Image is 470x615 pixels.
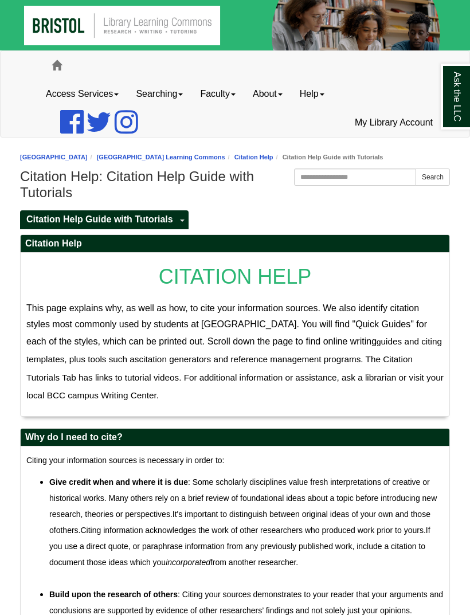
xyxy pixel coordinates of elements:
a: Access Services [37,80,127,108]
a: [GEOGRAPHIC_DATA] [20,154,88,160]
span: citation generators and reference management programs. The Citation Tutorials Tab has links to tu... [26,354,444,400]
button: Search [416,169,450,186]
li: Citation Help Guide with Tutorials [273,152,383,163]
span: Citation Help Guide with Tutorials [26,214,173,224]
a: Faculty [191,80,244,108]
strong: Build upon the research of others [49,590,178,599]
a: [GEOGRAPHIC_DATA] Learning Commons [97,154,225,160]
h1: Citation Help: Citation Help Guide with Tutorials [20,169,450,201]
em: incorporated [166,558,210,567]
a: About [244,80,291,108]
span: : Citing your sources demonstrates to your reader that your arguments and conclusions are support... [49,590,443,615]
a: Citation Help Guide with Tutorials [20,210,177,229]
a: Searching [127,80,191,108]
span: g [377,338,381,346]
h2: Citation Help [21,235,449,253]
span: This page explains why, as well as how, to cite your information sources. We also identify citati... [26,303,427,346]
span: others. [56,526,81,535]
span: Citing your information sources is necessary in order to: [26,456,224,465]
a: Help [291,80,333,108]
nav: breadcrumb [20,152,450,163]
a: My Library Account [346,108,441,137]
span: CITATION HELP [159,265,312,288]
h2: Why do I need to cite? [21,429,449,446]
a: Citation Help [234,154,273,160]
span: : Some scholarly disciplines value fresh interpretations of creative or historical works. Many ot... [49,477,437,583]
span: It's important to distinguish between original ideas of your own and those of [49,510,430,535]
div: Guide Pages [20,209,450,229]
strong: Give credit when and where it is due [49,477,188,487]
